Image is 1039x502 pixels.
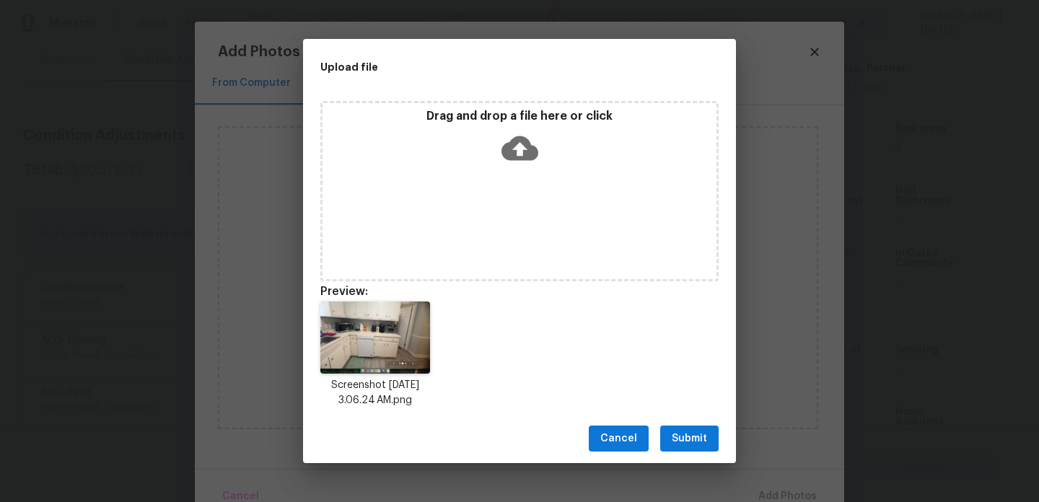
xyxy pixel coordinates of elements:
span: Cancel [600,430,637,448]
img: xfl+OGwYnaDsQAAAABJRU5ErkJggg== [320,301,430,374]
span: Submit [672,430,707,448]
p: Drag and drop a file here or click [323,109,716,124]
button: Submit [660,426,719,452]
button: Cancel [589,426,649,452]
p: Screenshot [DATE] 3.06.24 AM.png [320,378,430,408]
h2: Upload file [320,59,654,75]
